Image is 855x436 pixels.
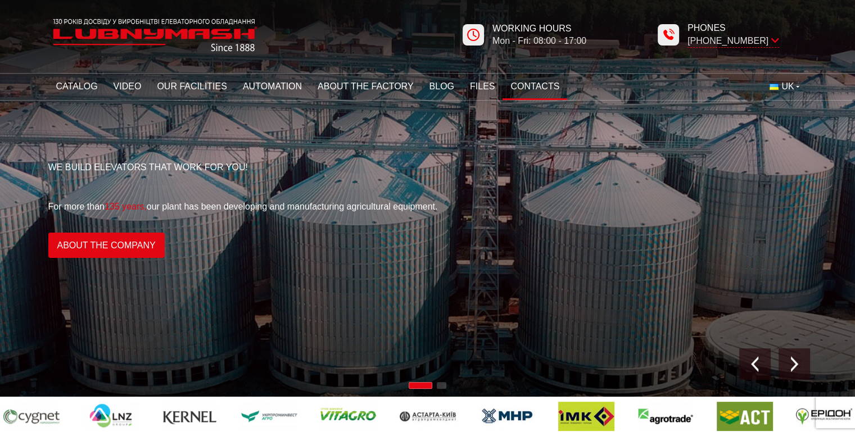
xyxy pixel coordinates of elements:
img: Ukrainian [770,84,779,90]
font: [PHONE_NUMBER] [687,36,768,46]
span: Go to slide 1 [409,382,432,389]
img: Lubnymash [48,14,262,56]
a: About the company [48,233,165,258]
span: Go to slide 2 [437,382,446,389]
a: Automation [235,76,310,97]
div: Next slide [779,348,810,380]
font: About the company [57,240,156,250]
font: We build elevators that work for you! [48,162,248,172]
img: Previous [747,356,763,372]
font: Catalog [56,81,98,91]
font: our plant has been developing and manufacturing agricultural equipment. [147,202,438,211]
a: Our facilities [149,76,234,97]
button: UK [762,76,807,97]
a: Files [462,76,503,97]
font: 135 years, [105,202,147,211]
font: Video [114,81,142,91]
font: Files [470,81,495,91]
font: About the factory [318,81,413,91]
font: Phones [687,23,726,33]
a: Catalog [48,76,106,97]
a: About the factory [310,76,421,97]
font: Blog [429,81,454,91]
img: Next [786,356,802,372]
img: Lubnymash time icon [467,28,480,42]
font: Mon - Fri: 08:00 - 17:00 [492,36,586,46]
font: Automation [243,81,302,91]
font: For more than [48,202,105,211]
font: UK [781,81,794,91]
font: Working hours [492,24,571,33]
img: Lubnymash time icon [662,28,675,42]
a: Blog [421,76,462,97]
font: Our facilities [157,81,227,91]
div: Previous slide [739,348,771,380]
font: Contacts [510,81,559,91]
a: Contacts [503,76,567,97]
a: Video [106,76,150,97]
